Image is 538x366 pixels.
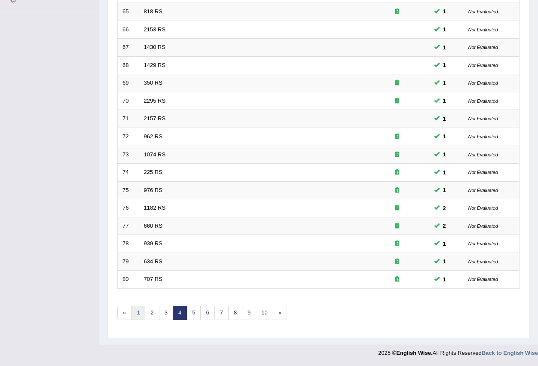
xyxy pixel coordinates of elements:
a: 2295 RS [144,98,166,104]
a: 6 [200,306,214,320]
td: 65 [118,3,139,21]
td: 76 [118,199,139,217]
a: 9 [242,306,256,320]
span: You can still take this question [440,114,449,123]
small: Not Evaluated [468,134,498,139]
a: 1429 RS [144,62,166,68]
td: 72 [118,128,139,146]
td: 70 [118,92,139,110]
td: 74 [118,164,139,182]
a: 4 [173,306,187,320]
small: Not Evaluated [468,223,498,229]
a: 7 [214,306,229,320]
small: Not Evaluated [468,80,498,85]
div: Exam occurring question [370,151,425,159]
span: You can still take this question [440,96,449,105]
div: Exam occurring question [370,222,425,230]
td: 71 [118,110,139,128]
a: 1430 RS [144,44,166,50]
a: 660 RS [144,223,162,229]
a: 3 [159,306,173,320]
td: 77 [118,217,139,235]
small: Not Evaluated [468,241,498,246]
small: Not Evaluated [468,116,498,121]
td: 68 [118,56,139,74]
span: You can still take this question [440,275,449,284]
div: Exam occurring question [370,97,425,105]
span: You can still take this question [440,7,449,16]
small: Not Evaluated [468,277,498,282]
div: Exam occurring question [370,186,425,195]
a: 10 [256,306,273,320]
span: You can still take this question [440,132,449,141]
a: 707 RS [144,276,162,282]
div: Exam occurring question [370,275,425,284]
a: 8 [228,306,242,320]
small: Not Evaluated [468,9,498,14]
small: Not Evaluated [468,259,498,264]
a: 962 RS [144,133,162,140]
a: 2153 RS [144,26,166,33]
small: Not Evaluated [468,170,498,175]
div: Exam occurring question [370,133,425,141]
td: 67 [118,39,139,57]
span: You can still take this question [440,43,449,52]
div: Exam occurring question [370,240,425,248]
a: 2 [145,306,159,320]
span: You can still take this question [440,186,449,195]
div: Exam occurring question [370,168,425,177]
a: « [117,306,131,320]
span: You can still take this question [440,204,449,213]
span: You can still take this question [440,25,449,34]
span: You can still take this question [440,257,449,266]
td: 78 [118,235,139,253]
td: 75 [118,181,139,199]
small: Not Evaluated [468,205,498,210]
strong: English Wise. [396,350,432,356]
a: 818 RS [144,8,162,15]
td: 69 [118,74,139,92]
small: Not Evaluated [468,63,498,68]
small: Not Evaluated [468,152,498,157]
div: Exam occurring question [370,258,425,266]
small: Not Evaluated [468,27,498,32]
small: Not Evaluated [468,45,498,50]
a: 634 RS [144,258,162,265]
a: 976 RS [144,187,162,193]
td: 80 [118,271,139,289]
a: 939 RS [144,240,162,247]
span: You can still take this question [440,61,449,70]
div: Exam occurring question [370,79,425,87]
div: 2025 © All Rights Reserved [378,345,538,357]
div: Exam occurring question [370,8,425,16]
a: » [273,306,287,320]
div: Exam occurring question [370,204,425,212]
td: 73 [118,146,139,164]
span: You can still take this question [440,150,449,159]
a: 5 [186,306,201,320]
a: Back to English Wise [482,350,538,356]
a: 225 RS [144,169,162,175]
span: You can still take this question [440,221,449,230]
span: You can still take this question [440,79,449,88]
span: You can still take this question [440,239,449,248]
span: You can still take this question [440,168,449,177]
small: Not Evaluated [468,98,498,104]
small: Not Evaluated [468,188,498,193]
td: 79 [118,253,139,271]
a: 1182 RS [144,204,166,211]
a: 1 [131,306,145,320]
td: 66 [118,21,139,39]
a: 1074 RS [144,151,166,158]
a: 2157 RS [144,115,166,122]
a: 350 RS [144,79,162,86]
